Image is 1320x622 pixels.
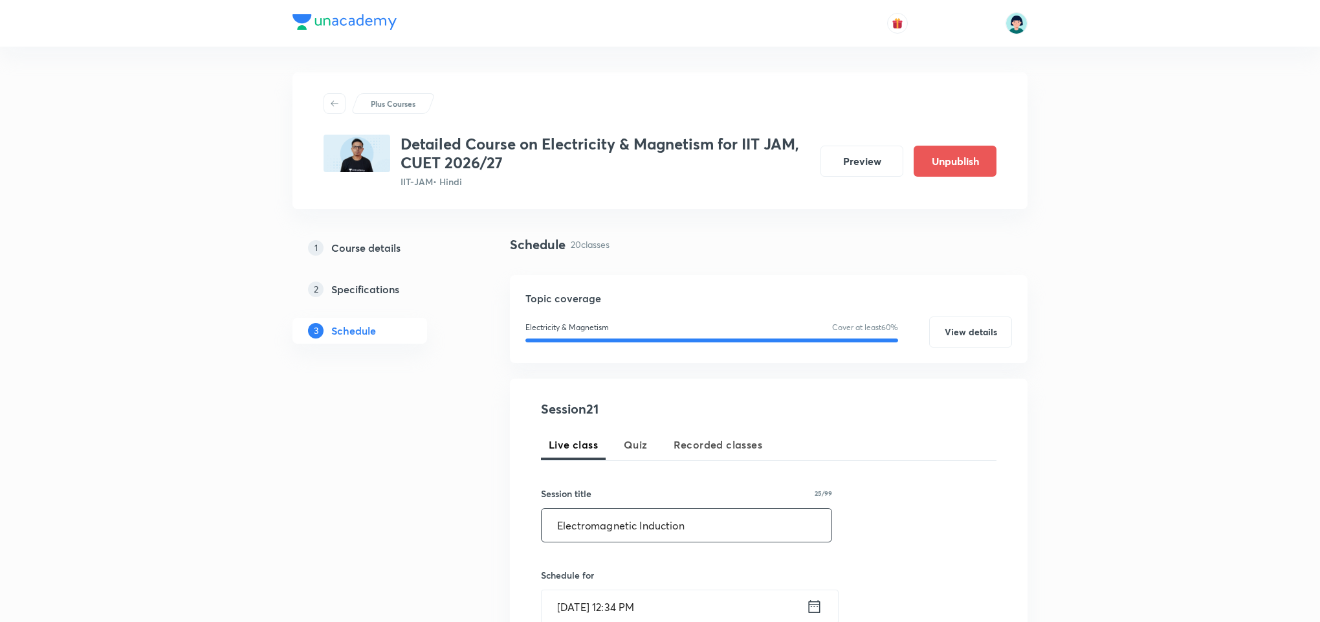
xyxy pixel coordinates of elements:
[292,235,468,261] a: 1Course details
[887,13,908,34] button: avatar
[331,323,376,339] h5: Schedule
[815,490,832,496] p: 25/99
[914,146,996,177] button: Unpublish
[571,238,610,251] p: 20 classes
[832,322,898,333] p: Cover at least 60 %
[292,14,397,33] a: Company Logo
[401,175,810,188] p: IIT-JAM • Hindi
[292,14,397,30] img: Company Logo
[331,240,401,256] h5: Course details
[324,135,390,172] img: 67811295-DBC3-4C47-BC11-4733FCF2157E_plus.png
[292,276,468,302] a: 2Specifications
[331,282,399,297] h5: Specifications
[541,487,591,500] h6: Session title
[549,437,598,452] span: Live class
[541,568,832,582] h6: Schedule for
[510,235,566,254] h4: Schedule
[371,98,415,109] p: Plus Courses
[308,240,324,256] p: 1
[892,17,903,29] img: avatar
[525,291,1012,306] h5: Topic coverage
[308,323,324,339] p: 3
[541,399,777,419] h4: Session 21
[401,135,810,172] h3: Detailed Course on Electricity & Magnetism for IIT JAM, CUET 2026/27
[308,282,324,297] p: 2
[1006,12,1028,34] img: Priyanka Buty
[624,437,648,452] span: Quiz
[525,322,609,333] p: Electricity & Magnetism
[674,437,762,452] span: Recorded classes
[820,146,903,177] button: Preview
[929,317,1012,348] button: View details
[542,509,831,542] input: A great title is short, clear and descriptive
